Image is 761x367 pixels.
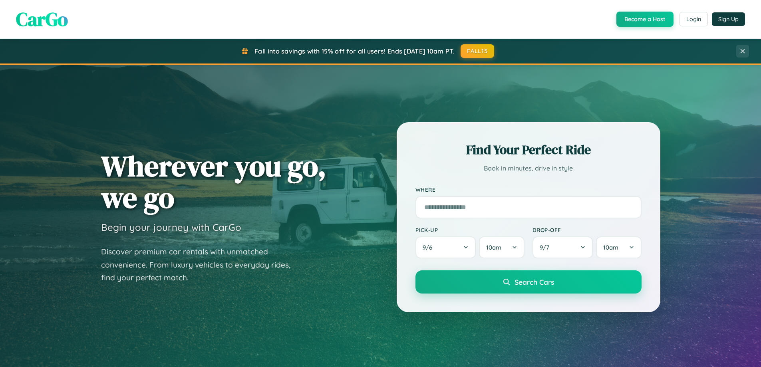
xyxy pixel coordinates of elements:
[101,245,301,284] p: Discover premium car rentals with unmatched convenience. From luxury vehicles to everyday rides, ...
[616,12,674,27] button: Become a Host
[415,236,476,258] button: 9/6
[515,278,554,286] span: Search Cars
[101,221,241,233] h3: Begin your journey with CarGo
[415,141,642,159] h2: Find Your Perfect Ride
[415,226,525,233] label: Pick-up
[596,236,641,258] button: 10am
[533,226,642,233] label: Drop-off
[254,47,455,55] span: Fall into savings with 15% off for all users! Ends [DATE] 10am PT.
[101,150,326,213] h1: Wherever you go, we go
[479,236,524,258] button: 10am
[540,244,553,251] span: 9 / 7
[415,186,642,193] label: Where
[533,236,593,258] button: 9/7
[415,270,642,294] button: Search Cars
[603,244,618,251] span: 10am
[680,12,708,26] button: Login
[712,12,745,26] button: Sign Up
[423,244,436,251] span: 9 / 6
[486,244,501,251] span: 10am
[16,6,68,32] span: CarGo
[461,44,494,58] button: FALL15
[415,163,642,174] p: Book in minutes, drive in style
